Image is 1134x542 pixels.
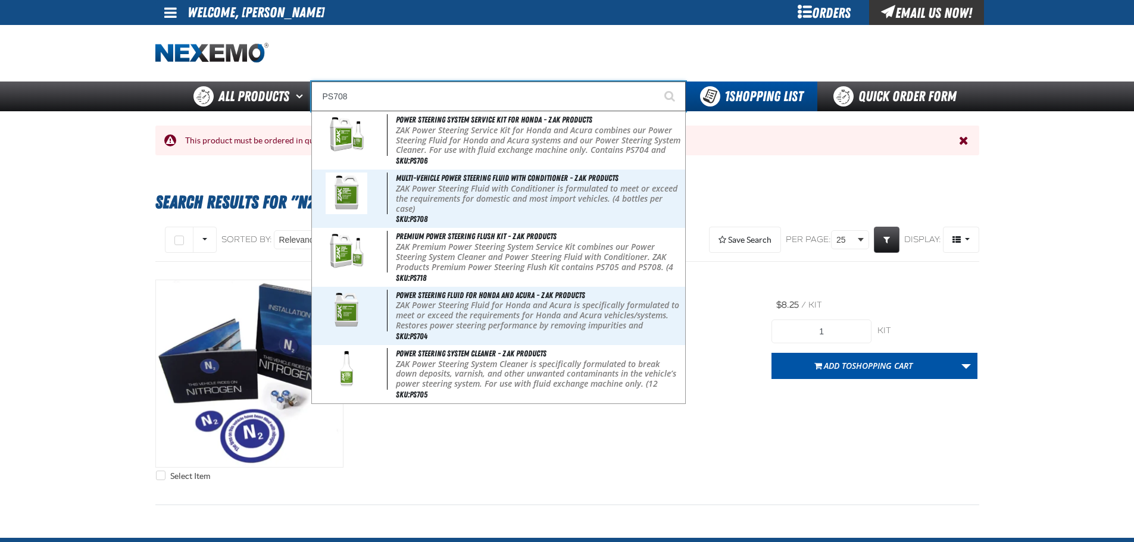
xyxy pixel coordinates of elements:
a: More Actions [955,353,977,379]
p: ZAK Power Steering System Cleaner is specifically formulated to break down deposits, varnish, and... [396,359,682,399]
img: 5b115ab4b235a668673342-ps704_wo_nascar.png [320,290,374,331]
img: 5b115ab4c0907893521111-ps705_wo_nascar.png [326,348,367,390]
span: 25 [836,234,855,246]
div: This product must be ordered in quantities of "100" [176,135,959,146]
a: Home [155,43,268,64]
span: Shopping Cart [852,360,913,371]
button: Open All Products pages [292,82,311,111]
button: Expand or Collapse Saved Search drop-down to save a search query [709,227,781,253]
button: Close the Notification [956,131,973,149]
input: Product Quantity [771,319,871,343]
a: Quick Order Form [817,82,979,111]
img: 5b115ab4d03c8662084471-ps706_wo_nascar.png [326,114,367,156]
span: Power Steering System Cleaner - ZAK Products [396,349,546,358]
span: Per page: [786,234,831,246]
span: Multi-Vehicle Power Steering Fluid with Conditioner - ZAK Products [396,173,618,183]
img: 5b1157dac3de2407395817-ps718_0000_copy.png [320,231,374,272]
p: ZAK Power Steering Service Kit for Honda and Acura combines our Power Steering Fluid for Honda an... [396,126,682,165]
img: Nexemo logo [155,43,268,64]
span: Product Grid Views Toolbar [944,227,979,252]
a: Expand or Collapse Grid Filters [874,227,899,253]
img: 5b115ab4e0ba1297282994-ps708_wo_nascar.png [326,173,367,214]
p: ZAK Power Steering Fluid for Honda and Acura is specifically formulated to meet or exceed the req... [396,300,682,340]
span: Add to [824,360,913,371]
span: Sorted By: [221,234,272,245]
div: kit [877,325,977,337]
span: SKU:PS708 [396,214,427,224]
span: Save Search [728,235,771,245]
button: Rows selection options [193,227,217,253]
span: Relevance [279,234,318,246]
strong: 1 [724,88,729,105]
: View Details of the N2 Nitrogen Installation Kits [156,280,343,467]
span: SKU:PS704 [396,331,427,341]
span: SKU:PS705 [396,390,427,399]
span: / [801,300,806,310]
input: Search [311,82,686,111]
img: N2 Nitrogen Installation Kits [156,280,343,467]
span: $8.25 [776,300,799,310]
span: Power Steering Fluid for Honda and Acura - ZAK Products [396,290,585,300]
span: Shopping List [724,88,803,105]
button: Product Grid Views Toolbar [943,227,979,253]
span: Premium Power Steering Flush Kit - ZAK Products [396,231,557,241]
button: You have 1 Shopping List. Open to view details [686,82,817,111]
span: kit [808,300,822,310]
span: Power Steering System Service Kit for Honda - ZAK Products [396,115,592,124]
span: SKU:PS718 [396,273,426,283]
input: Select Item [156,471,165,480]
button: Start Searching [656,82,686,111]
span: All Products [218,86,289,107]
span: Display: [904,234,941,245]
h1: Search Results for "N2K" [155,186,979,218]
span: SKU:PS706 [396,156,427,165]
button: Add toShopping Cart [771,353,955,379]
label: Select Item [156,471,210,482]
p: ZAK Power Steering Fluid with Conditioner is formulated to meet or exceed the requirements for do... [396,184,682,214]
p: ZAK Premium Power Steering System Service Kit combines our Power Steering System Cleaner and Powe... [396,242,682,282]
